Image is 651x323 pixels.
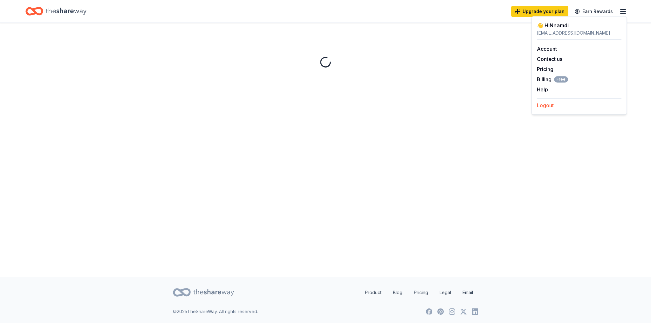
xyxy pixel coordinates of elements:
[537,46,557,52] a: Account
[511,6,568,17] a: Upgrade your plan
[537,29,621,37] div: [EMAIL_ADDRESS][DOMAIN_NAME]
[537,66,553,72] a: Pricing
[457,286,478,299] a: Email
[409,286,433,299] a: Pricing
[360,286,478,299] nav: quick links
[537,22,621,29] div: 👋 Hi Nnamdi
[571,6,617,17] a: Earn Rewards
[537,86,548,93] button: Help
[388,286,408,299] a: Blog
[537,76,568,83] button: BillingFree
[537,102,554,109] button: Logout
[173,308,258,315] p: © 2025 TheShareWay. All rights reserved.
[360,286,387,299] a: Product
[435,286,456,299] a: Legal
[25,4,86,19] a: Home
[537,55,562,63] button: Contact us
[554,76,568,82] span: Free
[537,76,568,83] span: Billing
